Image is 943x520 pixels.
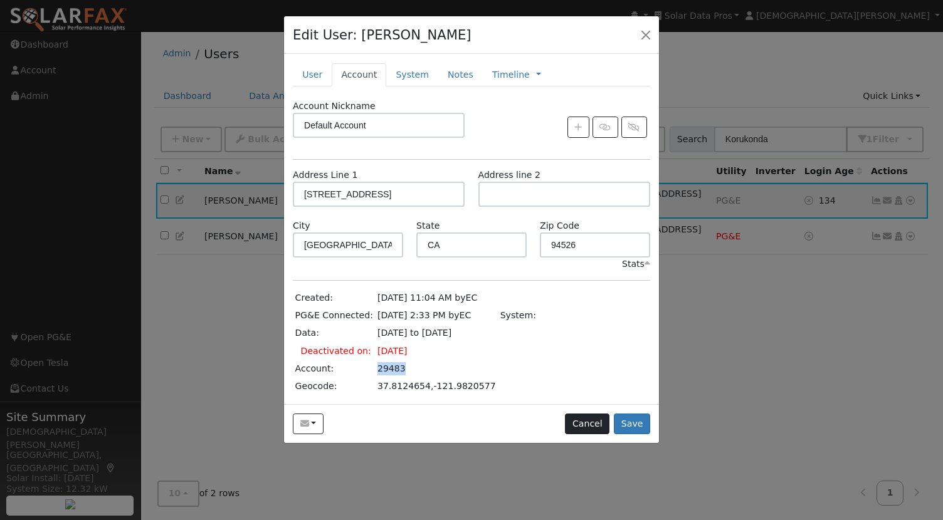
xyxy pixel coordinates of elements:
[293,169,357,182] label: Address Line 1
[293,325,375,342] td: Data:
[498,307,538,325] td: System:
[614,413,650,435] button: Save
[621,117,647,138] button: Unlink Account
[466,293,478,303] span: Eoin Carey
[301,346,371,356] span: Deactivated on:
[293,63,332,86] a: User
[377,328,451,338] span: [DATE] to [DATE]
[492,68,530,81] a: Timeline
[375,307,498,325] td: [DATE] 2:33 PM by
[375,289,498,307] td: [DATE] 11:04 AM by
[293,360,375,377] td: Account:
[377,346,408,356] span: [DATE]
[540,219,579,232] label: Zip Code
[293,100,376,113] label: Account Nickname
[375,360,498,377] td: 29483
[293,413,324,435] button: k.yashwanth.kumar@gmail.com
[293,25,471,45] h4: Edit User: [PERSON_NAME]
[565,413,609,435] button: Cancel
[375,377,498,395] td: 37.8124654,-121.9820577
[438,63,483,86] a: Notes
[593,117,618,138] button: Link Account
[416,219,440,232] label: State
[478,169,540,182] label: Address line 2
[622,257,650,271] div: Stats
[293,219,310,232] label: City
[293,377,375,395] td: Geocode:
[567,117,589,138] button: Create New Account
[293,307,375,325] td: PG&E Connected:
[460,310,471,320] span: Eoin Carey
[386,63,438,86] a: System
[293,289,375,307] td: Created:
[332,63,386,86] a: Account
